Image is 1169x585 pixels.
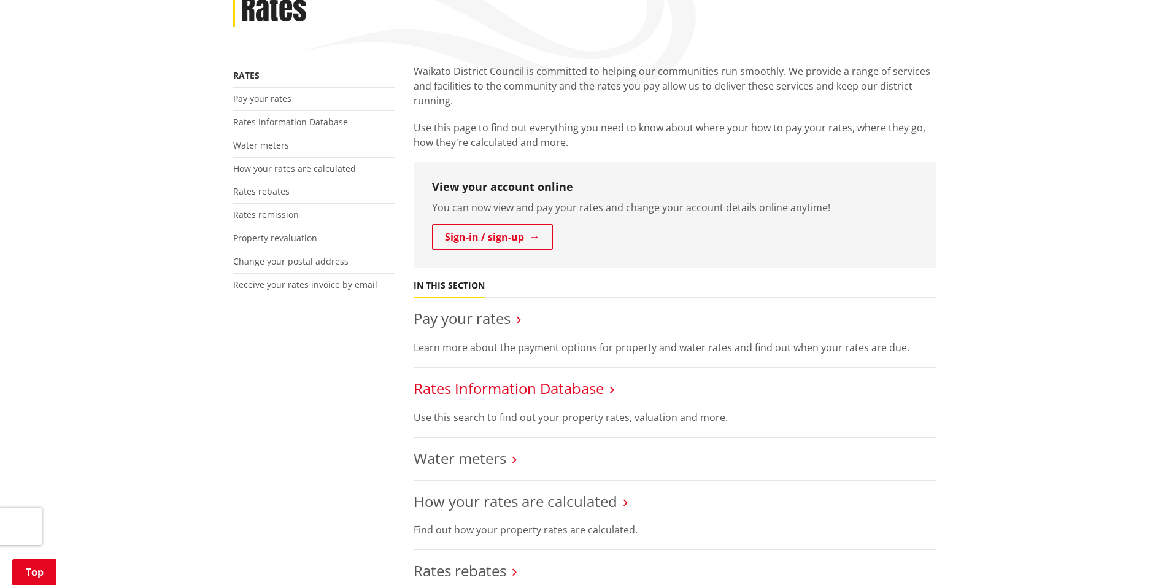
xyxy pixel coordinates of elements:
[414,560,506,581] a: Rates rebates
[414,491,617,511] a: How your rates are calculated
[233,163,356,174] a: How your rates are calculated
[233,185,290,197] a: Rates rebates
[414,410,936,425] p: Use this search to find out your property rates, valuation and more.
[414,64,936,108] p: Waikato District Council is committed to helping our communities run smoothly. We provide a range...
[432,200,918,215] p: You can now view and pay your rates and change your account details online anytime!
[414,340,936,355] p: Learn more about the payment options for property and water rates and find out when your rates ar...
[432,180,918,194] h3: View your account online
[233,209,299,220] a: Rates remission
[233,93,291,104] a: Pay your rates
[233,255,349,267] a: Change your postal address
[414,281,485,291] h5: In this section
[414,448,506,468] a: Water meters
[414,308,511,328] a: Pay your rates
[414,120,936,150] p: Use this page to find out everything you need to know about where your how to pay your rates, whe...
[233,139,289,151] a: Water meters
[233,69,260,81] a: Rates
[233,232,317,244] a: Property revaluation
[414,522,936,537] p: Find out how your property rates are calculated.
[233,116,348,128] a: Rates Information Database
[12,559,56,585] a: Top
[414,378,604,398] a: Rates Information Database
[1113,533,1157,578] iframe: Messenger Launcher
[233,279,377,290] a: Receive your rates invoice by email
[432,224,553,250] a: Sign-in / sign-up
